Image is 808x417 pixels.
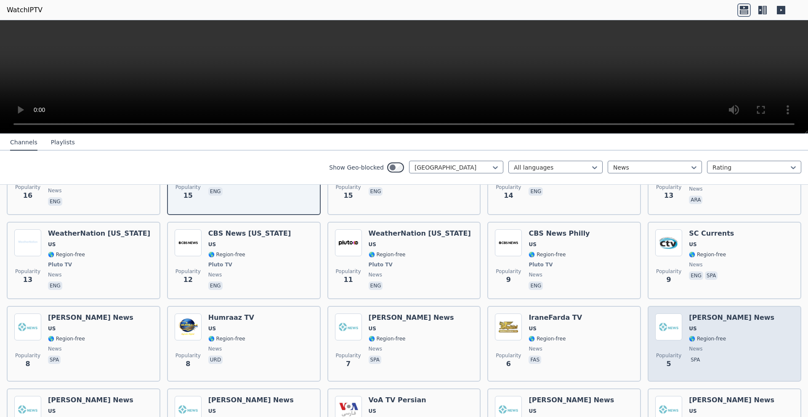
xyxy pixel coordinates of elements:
[175,313,202,340] img: Humraaz TV
[335,229,362,256] img: WeatherNation New York
[705,271,718,280] p: spa
[343,275,353,285] span: 11
[208,345,222,352] span: news
[48,241,56,248] span: US
[529,325,536,332] span: US
[14,229,41,256] img: WeatherNation New York
[208,335,245,342] span: 🌎 Region-free
[664,191,673,201] span: 13
[336,268,361,275] span: Popularity
[689,345,702,352] span: news
[689,356,702,364] p: spa
[655,229,682,256] img: SC Currents
[7,5,43,15] a: WatchIPTV
[48,356,61,364] p: spa
[369,251,406,258] span: 🌎 Region-free
[175,229,202,256] img: CBS News Colorado
[496,184,521,191] span: Popularity
[689,396,774,404] h6: [PERSON_NAME] News
[529,345,542,352] span: news
[689,408,696,414] span: US
[48,197,62,206] p: eng
[529,396,614,404] h6: [PERSON_NAME] News
[23,275,32,285] span: 13
[208,282,223,290] p: eng
[529,229,590,238] h6: CBS News Philly
[208,271,222,278] span: news
[529,261,553,268] span: Pluto TV
[51,135,75,151] button: Playlists
[369,282,383,290] p: eng
[186,359,190,369] span: 8
[183,191,193,201] span: 15
[369,356,381,364] p: spa
[655,313,682,340] img: Estrella News
[656,352,681,359] span: Popularity
[48,251,85,258] span: 🌎 Region-free
[208,229,291,238] h6: CBS News [US_STATE]
[369,335,406,342] span: 🌎 Region-free
[689,313,774,322] h6: [PERSON_NAME] News
[48,396,133,404] h6: [PERSON_NAME] News
[369,271,382,278] span: news
[529,187,543,196] p: eng
[689,251,726,258] span: 🌎 Region-free
[25,359,30,369] span: 8
[10,135,37,151] button: Channels
[48,229,150,238] h6: WeatherNation [US_STATE]
[369,396,426,404] h6: VoA TV Persian
[208,187,223,196] p: eng
[495,229,522,256] img: CBS News Philly
[656,268,681,275] span: Popularity
[48,261,72,268] span: Pluto TV
[208,356,223,364] p: urd
[208,261,232,268] span: Pluto TV
[689,271,703,280] p: eng
[208,325,216,332] span: US
[495,313,522,340] img: IraneFarda TV
[506,275,511,285] span: 9
[48,282,62,290] p: eng
[336,352,361,359] span: Popularity
[208,251,245,258] span: 🌎 Region-free
[346,359,351,369] span: 7
[529,408,536,414] span: US
[529,313,582,322] h6: IraneFarda TV
[15,268,40,275] span: Popularity
[175,352,201,359] span: Popularity
[529,356,541,364] p: fas
[369,408,376,414] span: US
[335,313,362,340] img: Estrella News
[689,196,702,204] p: ara
[23,191,32,201] span: 16
[329,163,384,172] label: Show Geo-blocked
[14,313,41,340] img: Estrella News
[208,396,294,404] h6: [PERSON_NAME] News
[48,271,61,278] span: news
[506,359,511,369] span: 6
[529,335,566,342] span: 🌎 Region-free
[369,313,454,322] h6: [PERSON_NAME] News
[689,241,696,248] span: US
[208,241,216,248] span: US
[343,191,353,201] span: 15
[336,184,361,191] span: Popularity
[369,345,382,352] span: news
[504,191,513,201] span: 14
[667,275,671,285] span: 9
[689,186,702,192] span: news
[529,271,542,278] span: news
[15,184,40,191] span: Popularity
[689,261,702,268] span: news
[48,345,61,352] span: news
[369,325,376,332] span: US
[175,184,201,191] span: Popularity
[369,241,376,248] span: US
[175,268,201,275] span: Popularity
[369,261,393,268] span: Pluto TV
[496,268,521,275] span: Popularity
[689,229,734,238] h6: SC Currents
[48,408,56,414] span: US
[496,352,521,359] span: Popularity
[529,241,536,248] span: US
